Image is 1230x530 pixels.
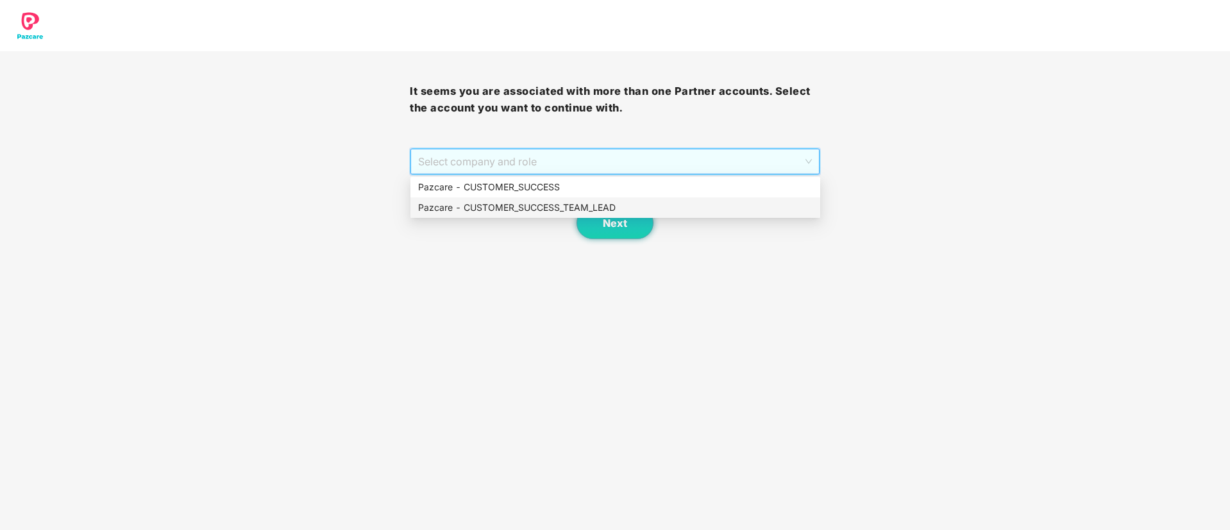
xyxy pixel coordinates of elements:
[418,201,813,215] div: Pazcare - CUSTOMER_SUCCESS_TEAM_LEAD
[577,207,653,239] button: Next
[410,177,820,197] div: Pazcare - CUSTOMER_SUCCESS
[410,197,820,218] div: Pazcare - CUSTOMER_SUCCESS_TEAM_LEAD
[410,83,820,116] h3: It seems you are associated with more than one Partner accounts. Select the account you want to c...
[603,217,627,229] span: Next
[418,180,813,194] div: Pazcare - CUSTOMER_SUCCESS
[418,149,811,174] span: Select company and role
